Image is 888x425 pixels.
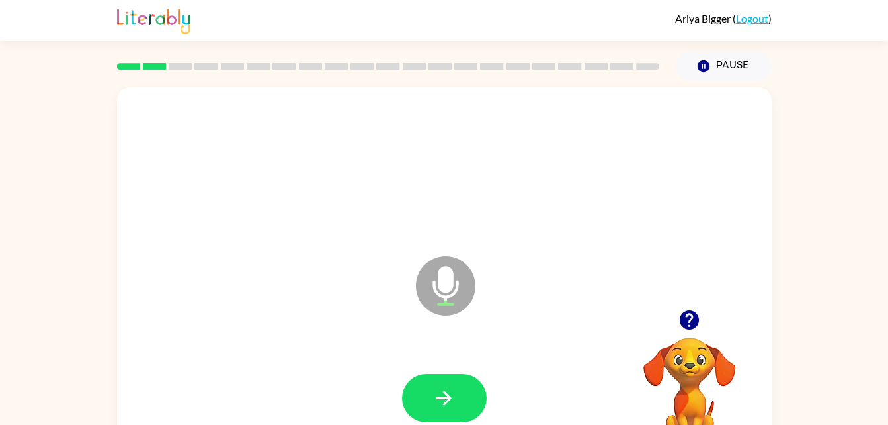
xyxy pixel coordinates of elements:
[117,5,190,34] img: Literably
[675,12,733,24] span: Ariya Bigger
[736,12,768,24] a: Logout
[676,51,772,81] button: Pause
[675,12,772,24] div: ( )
